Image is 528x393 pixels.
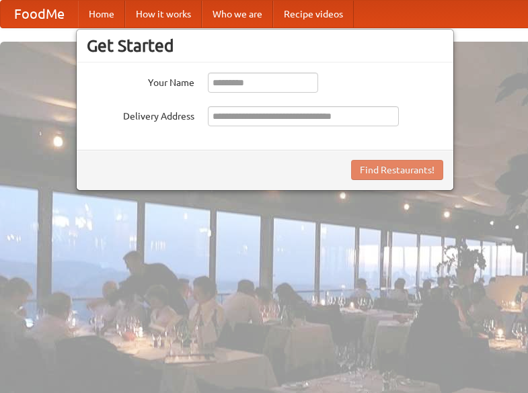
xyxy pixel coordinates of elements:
[125,1,202,28] a: How it works
[87,36,443,56] h3: Get Started
[1,1,78,28] a: FoodMe
[202,1,273,28] a: Who we are
[87,106,194,123] label: Delivery Address
[273,1,354,28] a: Recipe videos
[78,1,125,28] a: Home
[351,160,443,180] button: Find Restaurants!
[87,73,194,89] label: Your Name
